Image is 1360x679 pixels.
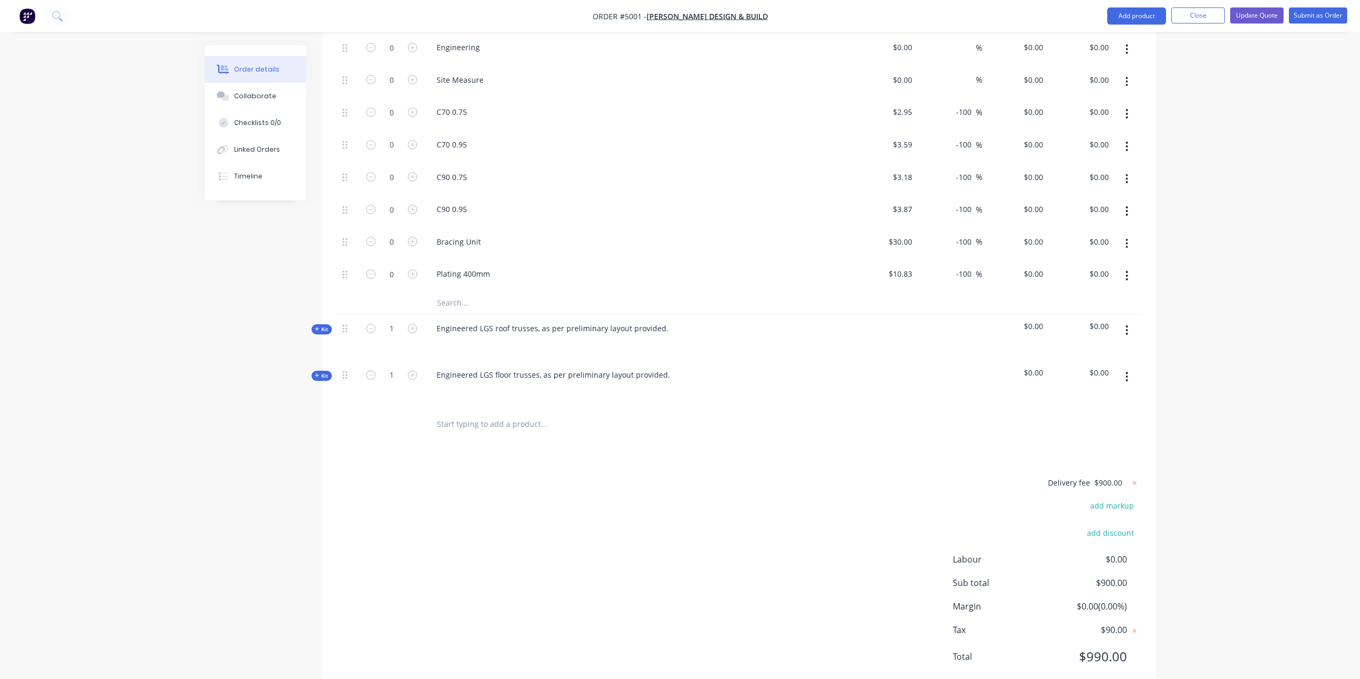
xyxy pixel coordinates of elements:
[428,40,488,55] div: Engineering
[953,553,1048,566] span: Labour
[953,650,1048,663] span: Total
[1230,7,1284,24] button: Update Quote
[428,266,499,282] div: Plating 400mm
[953,600,1048,613] span: Margin
[315,372,329,380] span: Kit
[976,106,982,119] span: %
[428,367,679,383] div: Engineered LGS floor trusses, as per preliminary layout provided.
[1289,7,1347,24] button: Submit as Order
[976,236,982,248] span: %
[312,324,332,334] div: Kit
[976,171,982,183] span: %
[593,11,647,21] span: Order #5001 -
[428,137,476,152] div: C70 0.95
[1048,478,1090,488] span: Delivery fee
[312,371,332,381] div: Kit
[1171,7,1225,24] button: Close
[976,139,982,151] span: %
[428,169,476,185] div: C90 0.75
[205,83,306,110] button: Collaborate
[976,42,982,54] span: %
[1085,498,1140,512] button: add markup
[1047,623,1126,636] span: $90.00
[1047,576,1126,589] span: $900.00
[19,8,35,24] img: Factory
[647,11,768,21] a: [PERSON_NAME] Design & Build
[234,118,281,128] div: Checklists 0/0
[234,65,279,74] div: Order details
[1107,7,1166,25] button: Add product
[986,367,1044,378] span: $0.00
[205,136,306,163] button: Linked Orders
[1047,647,1126,666] span: $990.00
[953,576,1048,589] span: Sub total
[953,623,1048,636] span: Tax
[1047,600,1126,613] span: $0.00 ( 0.00 %)
[976,74,982,86] span: %
[428,104,476,120] div: C70 0.75
[234,145,280,154] div: Linked Orders
[437,413,650,435] input: Start typing to add a product...
[205,56,306,83] button: Order details
[976,204,982,216] span: %
[205,110,306,136] button: Checklists 0/0
[1052,367,1109,378] span: $0.00
[428,234,489,249] div: Bracing Unit
[976,268,982,280] span: %
[437,292,650,314] input: Search...
[428,201,476,217] div: C90 0.95
[1082,526,1140,540] button: add discount
[428,72,492,88] div: Site Measure
[234,171,262,181] div: Timeline
[1052,321,1109,332] span: $0.00
[1094,477,1122,488] span: $900.00
[205,163,306,190] button: Timeline
[234,91,276,101] div: Collaborate
[986,321,1044,332] span: $0.00
[315,325,329,333] span: Kit
[1047,553,1126,566] span: $0.00
[428,321,677,336] div: Engineered LGS roof trusses, as per preliminary layout provided.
